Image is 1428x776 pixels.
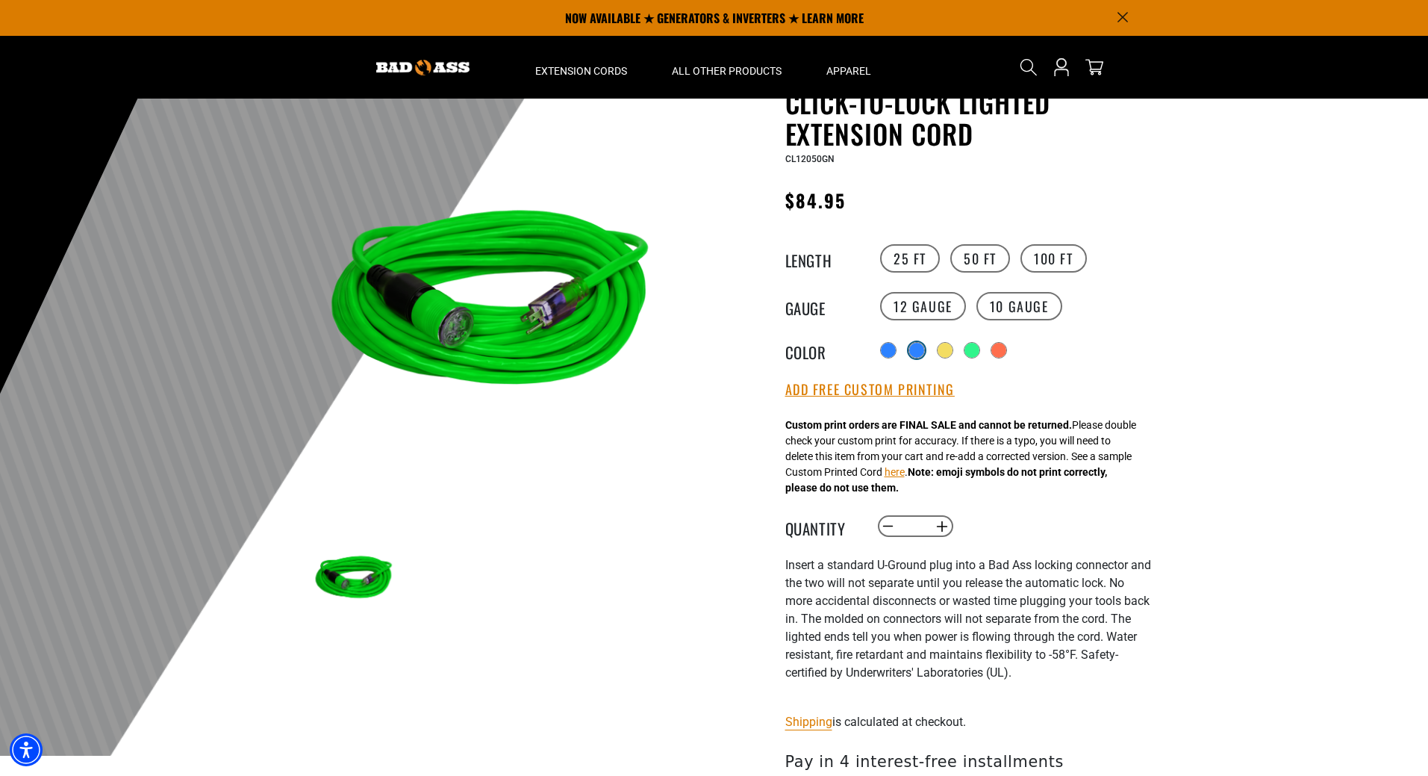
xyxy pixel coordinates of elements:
[826,64,871,78] span: Apparel
[10,733,43,766] div: Accessibility Menu
[880,244,940,273] label: 25 FT
[311,536,397,622] img: green
[513,36,649,99] summary: Extension Cords
[885,465,905,480] button: here
[785,418,1136,496] div: Please double check your custom print for accuracy. If there is a typo, you will need to delete t...
[535,64,627,78] span: Extension Cords
[311,125,670,485] img: green
[950,244,1010,273] label: 50 FT
[785,517,860,536] label: Quantity
[785,154,835,164] span: CL12050GN
[804,36,894,99] summary: Apparel
[785,249,860,268] legend: Length
[785,419,1072,431] strong: Custom print orders are FINAL SALE and cannot be returned.
[976,292,1062,320] label: 10 Gauge
[1020,244,1087,273] label: 100 FT
[649,36,804,99] summary: All Other Products
[785,87,1151,149] h1: Click-to-Lock Lighted Extension Cord
[785,556,1151,700] div: I
[672,64,782,78] span: All Other Products
[785,187,846,214] span: $84.95
[785,558,1151,680] span: nsert a standard U-Ground plug into a Bad Ass locking connector and the two will not separate unt...
[785,712,1151,732] div: is calculated at checkout.
[376,60,470,75] img: Bad Ass Extension Cords
[785,466,1107,494] strong: Note: emoji symbols do not print correctly, please do not use them.
[1017,55,1041,79] summary: Search
[880,292,966,320] label: 12 Gauge
[1082,58,1106,76] a: cart
[785,297,860,316] legend: Gauge
[785,341,860,360] legend: Color
[785,382,955,398] button: Add Free Custom Printing
[785,715,832,729] a: Shipping
[1050,36,1073,99] a: Open this option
